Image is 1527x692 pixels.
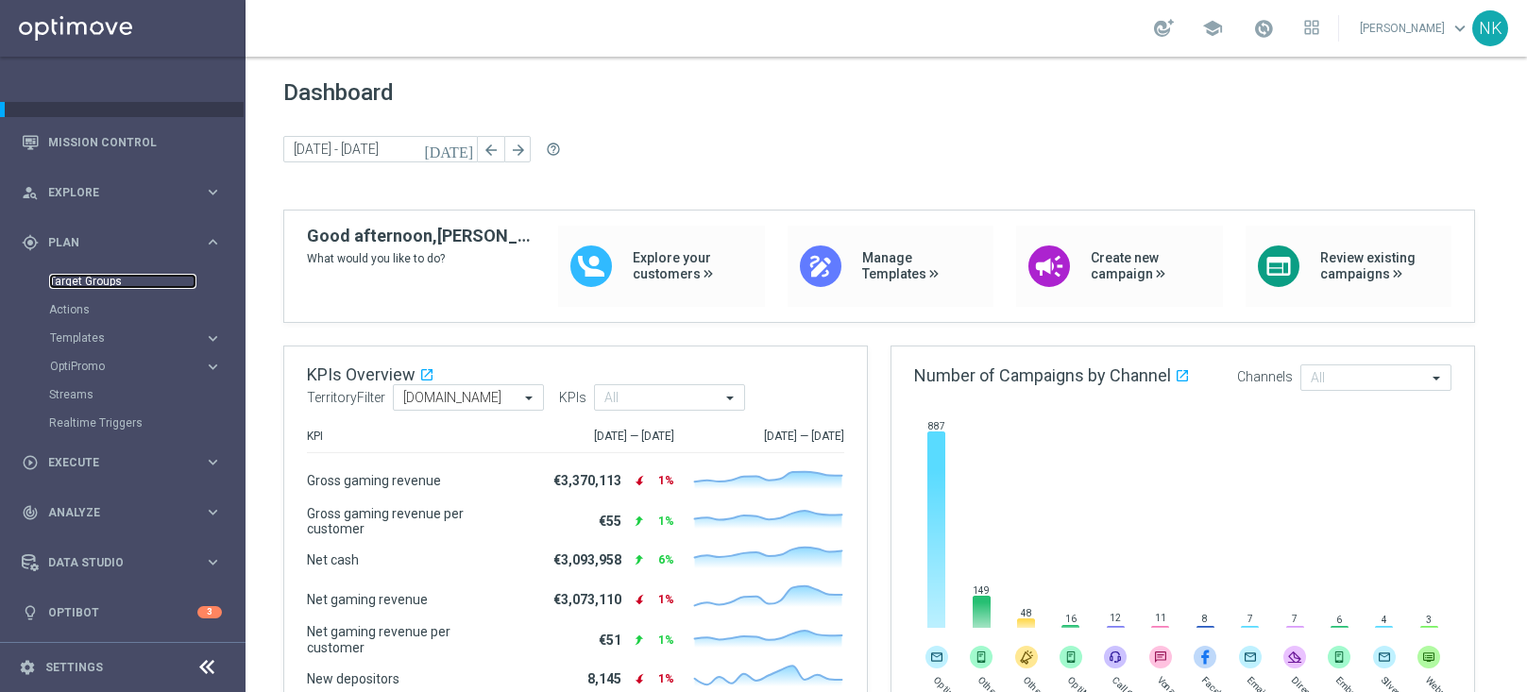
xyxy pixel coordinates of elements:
[1472,10,1508,46] div: NK
[22,454,39,471] i: play_circle_outline
[48,237,204,248] span: Plan
[48,187,204,198] span: Explore
[22,504,204,521] div: Analyze
[49,409,244,437] div: Realtime Triggers
[1358,14,1472,42] a: [PERSON_NAME]keyboard_arrow_down
[49,267,244,295] div: Target Groups
[49,302,196,317] a: Actions
[48,587,197,637] a: Optibot
[22,454,204,471] div: Execute
[21,455,223,470] button: play_circle_outline Execute keyboard_arrow_right
[50,332,204,344] div: Templates
[204,183,222,201] i: keyboard_arrow_right
[48,457,204,468] span: Execute
[1202,18,1223,39] span: school
[49,380,244,409] div: Streams
[22,554,204,571] div: Data Studio
[48,557,204,568] span: Data Studio
[49,387,196,402] a: Streams
[19,659,36,676] i: settings
[21,135,223,150] button: Mission Control
[22,234,39,251] i: gps_fixed
[48,507,204,518] span: Analyze
[49,324,244,352] div: Templates
[50,361,185,372] span: OptiPromo
[21,235,223,250] button: gps_fixed Plan keyboard_arrow_right
[22,117,222,167] div: Mission Control
[22,184,204,201] div: Explore
[49,274,196,289] a: Target Groups
[204,233,222,251] i: keyboard_arrow_right
[22,604,39,621] i: lightbulb
[45,662,103,673] a: Settings
[21,605,223,620] button: lightbulb Optibot 3
[50,332,185,344] span: Templates
[22,504,39,521] i: track_changes
[21,555,223,570] button: Data Studio keyboard_arrow_right
[204,453,222,471] i: keyboard_arrow_right
[49,295,244,324] div: Actions
[21,185,223,200] button: person_search Explore keyboard_arrow_right
[1450,18,1470,39] span: keyboard_arrow_down
[48,117,222,167] a: Mission Control
[22,587,222,637] div: Optibot
[197,606,222,618] div: 3
[49,359,223,374] button: OptiPromo keyboard_arrow_right
[204,358,222,376] i: keyboard_arrow_right
[49,330,223,346] button: Templates keyboard_arrow_right
[50,361,204,372] div: OptiPromo
[49,352,244,380] div: OptiPromo
[22,234,204,251] div: Plan
[22,184,39,201] i: person_search
[21,505,223,520] button: track_changes Analyze keyboard_arrow_right
[204,553,222,571] i: keyboard_arrow_right
[204,329,222,347] i: keyboard_arrow_right
[49,415,196,430] a: Realtime Triggers
[204,503,222,521] i: keyboard_arrow_right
